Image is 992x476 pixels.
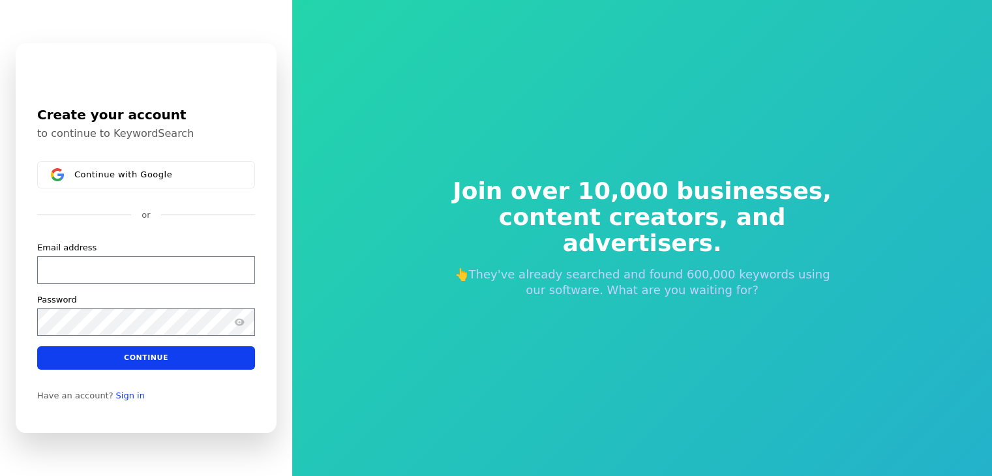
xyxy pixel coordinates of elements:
[142,209,150,221] p: or
[37,127,255,140] p: to continue to KeywordSearch
[232,314,247,330] button: Show password
[51,168,64,181] img: Sign in with Google
[37,105,255,125] h1: Create your account
[444,204,841,256] span: content creators, and advertisers.
[37,294,77,306] label: Password
[37,391,113,401] span: Have an account?
[37,242,97,254] label: Email address
[444,267,841,298] p: 👆They've already searched and found 600,000 keywords using our software. What are you waiting for?
[74,170,172,180] span: Continue with Google
[444,178,841,204] span: Join over 10,000 businesses,
[116,391,145,401] a: Sign in
[37,161,255,188] button: Sign in with GoogleContinue with Google
[37,346,255,370] button: Continue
